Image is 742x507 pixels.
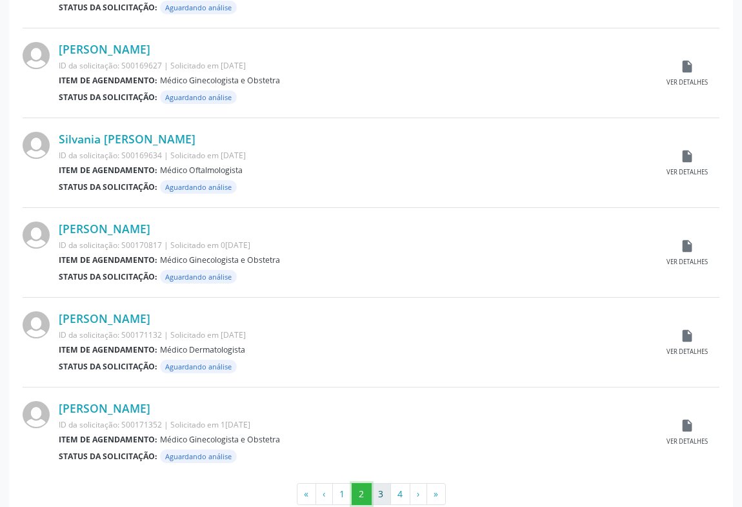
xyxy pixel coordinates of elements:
[667,78,708,87] div: Ver detalhes
[23,132,50,159] img: img
[23,222,50,249] img: img
[352,483,372,505] button: Go to page 2
[160,165,243,176] span: Médico Oftalmologista
[667,168,708,177] div: Ver detalhes
[667,437,708,446] div: Ver detalhes
[170,150,246,161] span: Solicitado em [DATE]
[59,419,168,430] span: ID da solicitação: S00171352 |
[59,254,157,265] b: Item de agendamento:
[59,434,157,445] b: Item de agendamento:
[170,240,250,251] span: Solicitado em 0[DATE]
[59,329,168,340] span: ID da solicitação: S00171132 |
[23,42,50,69] img: img
[59,75,157,86] b: Item de agendamento:
[160,434,280,445] span: Médico Ginecologista e Obstetra
[332,483,352,505] button: Go to page 1
[160,180,237,194] span: Aguardando análise
[160,450,237,463] span: Aguardando análise
[59,92,157,103] b: Status da solicitação:
[160,344,245,355] span: Médico Dermatologista
[59,60,168,71] span: ID da solicitação: S00169627 |
[680,419,694,433] i: insert_drive_file
[170,329,246,340] span: Solicitado em [DATE]
[680,149,694,163] i: insert_drive_file
[160,1,237,14] span: Aguardando análise
[59,361,157,372] b: Status da solicitação:
[170,419,250,430] span: Solicitado em 1[DATE]
[160,254,280,265] span: Médico Ginecologista e Obstetra
[59,401,150,415] a: [PERSON_NAME]
[23,401,50,428] img: img
[160,270,237,284] span: Aguardando análise
[667,347,708,357] div: Ver detalhes
[59,181,157,192] b: Status da solicitação:
[59,240,168,251] span: ID da solicitação: S00170817 |
[371,483,391,505] button: Go to page 3
[59,150,168,161] span: ID da solicitação: S00169634 |
[59,344,157,355] b: Item de agendamento:
[59,311,150,326] a: [PERSON_NAME]
[59,2,157,13] b: Status da solicitação:
[160,90,237,104] span: Aguardando análise
[297,483,316,505] button: Go to first page
[59,222,150,236] a: [PERSON_NAME]
[316,483,333,505] button: Go to previous page
[426,483,446,505] button: Go to last page
[680,59,694,74] i: insert_drive_file
[680,239,694,253] i: insert_drive_file
[59,451,157,462] b: Status da solicitação:
[160,360,237,373] span: Aguardando análise
[410,483,427,505] button: Go to next page
[390,483,410,505] button: Go to page 4
[667,258,708,267] div: Ver detalhes
[23,483,719,505] ul: Pagination
[59,42,150,56] a: [PERSON_NAME]
[59,271,157,282] b: Status da solicitação:
[170,60,246,71] span: Solicitado em [DATE]
[680,329,694,343] i: insert_drive_file
[59,165,157,176] b: Item de agendamento:
[59,132,196,146] a: Silvania [PERSON_NAME]
[23,311,50,338] img: img
[160,75,280,86] span: Médico Ginecologista e Obstetra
